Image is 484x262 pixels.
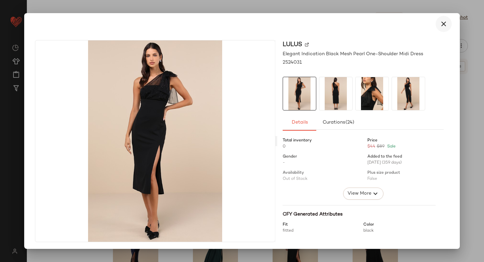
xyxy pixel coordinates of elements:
[291,120,308,125] span: Details
[305,42,309,46] img: svg%3e
[319,77,352,110] img: 12133221_2524031.jpg
[283,59,302,66] span: 2524031
[343,188,383,200] button: View More
[35,40,275,242] img: 12133201_2524031.jpg
[283,211,436,218] div: CFY Generated Attributes
[356,77,389,110] img: 12133241_2524031.jpg
[283,77,316,110] img: 12133201_2524031.jpg
[322,120,354,125] span: Curations
[392,77,425,110] img: 12133261_2524031.jpg
[283,40,302,49] span: Lulus
[283,51,423,58] span: Elegant Indication Black Mesh Pearl One-Shoulder Midi Dress
[347,190,371,198] span: View More
[345,120,354,125] span: (24)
